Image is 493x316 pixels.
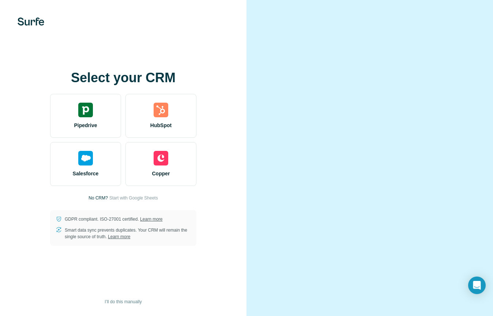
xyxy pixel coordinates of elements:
[154,151,168,165] img: copper's logo
[78,103,93,117] img: pipedrive's logo
[89,195,108,201] p: No CRM?
[99,296,147,307] button: I’ll do this manually
[140,217,162,222] a: Learn more
[65,227,191,240] p: Smart data sync prevents duplicates. Your CRM will remain the single source of truth.
[74,122,97,129] span: Pipedrive
[50,71,196,85] h1: Select your CRM
[154,103,168,117] img: hubspot's logo
[65,216,162,222] p: GDPR compliant. ISO-27001 certified.
[150,122,172,129] span: HubSpot
[468,277,486,294] div: Open Intercom Messenger
[109,195,158,201] button: Start with Google Sheets
[152,170,170,177] span: Copper
[73,170,99,177] span: Salesforce
[105,298,142,305] span: I’ll do this manually
[108,234,130,239] a: Learn more
[78,151,93,165] img: salesforce's logo
[18,18,44,26] img: Surfe's logo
